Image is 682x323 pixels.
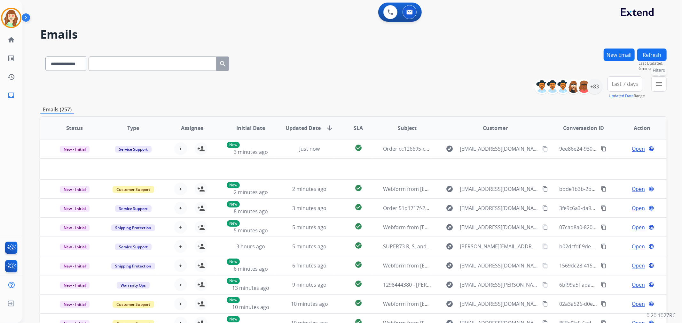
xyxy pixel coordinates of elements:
span: Status [66,124,83,132]
span: Initial Date [236,124,265,132]
mat-icon: list_alt [7,55,15,62]
img: avatar [2,9,20,27]
span: 3fe9c6a3-da91-44af-b245-f86cfd02dcfa [560,205,652,212]
p: New [227,142,240,148]
button: New Email [604,49,635,61]
span: + [179,300,182,308]
mat-icon: person_add [197,185,205,193]
span: Service Support [115,205,152,212]
span: Open [632,281,645,289]
mat-icon: person_add [197,281,205,289]
span: b02dcfdf-9dea-48c2-b287-4dc085cd9f5f [560,243,654,250]
span: Order 51d1717f-29f3-451f-ae07-3d922ce265fb [383,205,493,212]
span: Order cc126695-c8c0-4d7a-979e-d1e95f7a6b27 [383,145,496,152]
mat-icon: content_copy [601,186,607,192]
span: + [179,204,182,212]
p: New [227,220,240,227]
span: Open [632,145,645,153]
mat-icon: history [7,73,15,81]
span: 2 minutes ago [292,185,326,192]
span: + [179,185,182,193]
span: + [179,223,182,231]
mat-icon: content_copy [601,205,607,211]
mat-icon: arrow_downward [326,124,333,132]
span: Service Support [115,146,152,153]
span: [EMAIL_ADDRESS][PERSON_NAME][DOMAIN_NAME] [460,281,538,289]
mat-icon: person_add [197,145,205,153]
mat-icon: content_copy [542,301,548,307]
span: [EMAIL_ADDRESS][DOMAIN_NAME] [460,262,538,269]
span: 6 minutes ago [234,265,268,272]
span: Shipping Protection [111,263,155,269]
span: 6 minutes ago [639,66,667,71]
mat-icon: person_add [197,204,205,212]
mat-icon: language [648,301,654,307]
span: [EMAIL_ADDRESS][DOMAIN_NAME] [460,300,538,308]
mat-icon: language [648,205,654,211]
mat-icon: check_circle [355,144,362,152]
button: + [174,202,187,214]
span: Open [632,243,645,250]
mat-icon: content_copy [542,282,548,288]
span: Open [632,262,645,269]
mat-icon: check_circle [355,203,362,211]
mat-icon: person_add [197,243,205,250]
mat-icon: check_circle [355,280,362,288]
button: Last 7 days [608,76,642,92]
span: New - Initial [60,205,90,212]
span: 2 minutes ago [234,189,268,196]
mat-icon: content_copy [601,282,607,288]
mat-icon: explore [446,243,453,250]
mat-icon: check_circle [355,299,362,307]
mat-icon: content_copy [542,205,548,211]
span: + [179,145,182,153]
span: SLA [354,124,363,132]
span: New - Initial [60,301,90,308]
span: + [179,243,182,250]
span: Subject [398,124,417,132]
mat-icon: check_circle [355,222,362,230]
button: Refresh [637,49,667,61]
span: 6 minutes ago [292,262,326,269]
span: New - Initial [60,224,90,231]
p: New [227,201,240,207]
span: Webform from [EMAIL_ADDRESS][DOMAIN_NAME] on [DATE] [383,262,528,269]
span: 3 hours ago [236,243,265,250]
p: New [227,278,240,284]
span: [EMAIL_ADDRESS][DOMAIN_NAME] [460,185,538,193]
mat-icon: content_copy [542,244,548,249]
span: Shipping Protection [111,224,155,231]
span: + [179,281,182,289]
span: Open [632,223,645,231]
button: + [174,240,187,253]
mat-icon: content_copy [601,146,607,152]
span: Customer [483,124,508,132]
span: Warranty Ops [117,282,150,289]
span: Just now [299,145,320,152]
span: New - Initial [60,146,90,153]
span: New - Initial [60,263,90,269]
span: Type [127,124,139,132]
button: Filters [651,76,667,92]
span: Updated Date [286,124,321,132]
span: [EMAIL_ADDRESS][DOMAIN_NAME] [460,223,538,231]
p: Emails (257) [40,106,74,114]
button: Updated Date [609,94,634,99]
span: 10 minutes ago [232,304,269,311]
p: New [227,316,240,322]
button: + [174,183,187,195]
span: New - Initial [60,244,90,250]
span: + [179,262,182,269]
button: + [174,259,187,272]
span: Customer Support [113,186,154,193]
span: [EMAIL_ADDRESS][DOMAIN_NAME] [460,145,538,153]
span: Conversation ID [563,124,604,132]
mat-icon: content_copy [601,263,607,268]
mat-icon: content_copy [601,224,607,230]
mat-icon: home [7,36,15,44]
mat-icon: content_copy [601,301,607,307]
span: 9 minutes ago [292,281,326,288]
button: + [174,221,187,234]
span: bdde1b3b-2bbd-44ab-baa8-8a1c775187da [560,185,661,192]
mat-icon: explore [446,281,453,289]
